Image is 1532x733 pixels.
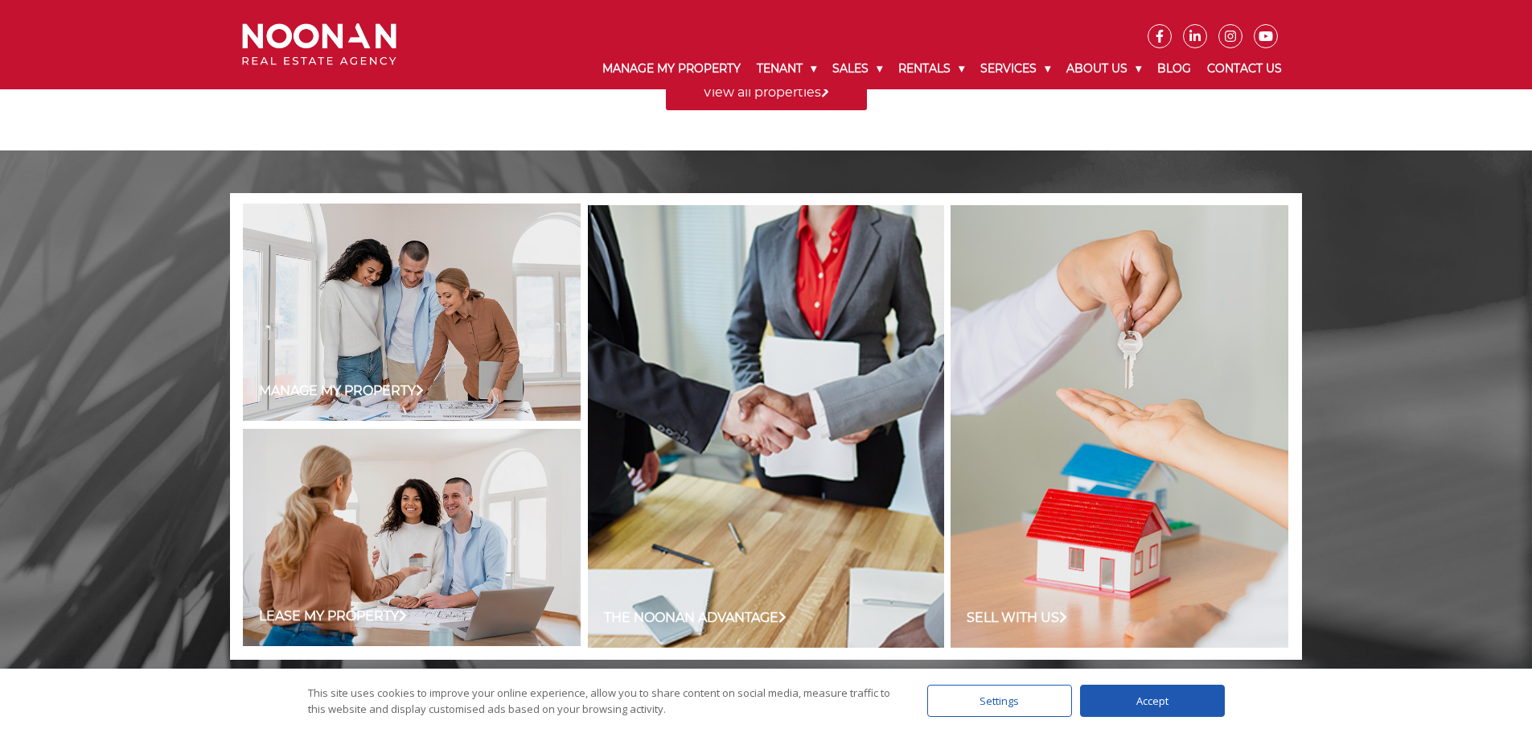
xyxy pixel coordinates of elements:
[927,685,1072,717] div: Settings
[1080,685,1225,717] div: Accept
[824,48,890,89] a: Sales
[749,48,824,89] a: Tenant
[594,48,749,89] a: Manage My Property
[308,685,895,717] div: This site uses cookies to improve your online experience, allow you to share content on social me...
[666,75,867,110] a: View all properties
[1058,48,1149,89] a: About Us
[259,607,407,626] a: Lease my Property
[1199,48,1290,89] a: Contact Us
[967,608,1067,628] a: Sell with us
[972,48,1058,89] a: Services
[1149,48,1199,89] a: Blog
[242,23,396,66] img: Noonan Real Estate Agency
[890,48,972,89] a: Rentals
[604,608,787,628] a: The Noonan Advantage
[259,381,424,401] a: Manage my Property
